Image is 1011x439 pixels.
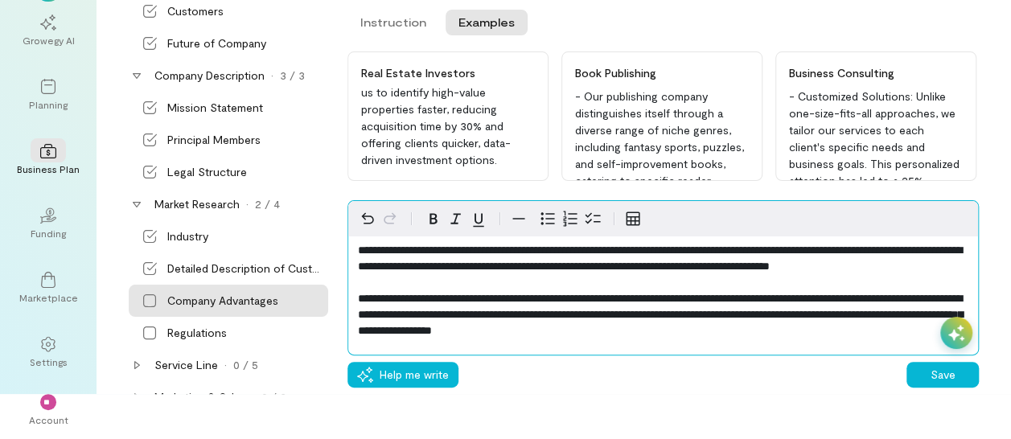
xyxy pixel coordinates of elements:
[380,367,449,383] span: Help me write
[789,65,976,81] div: Business Consulting
[30,355,68,368] div: Settings
[167,261,325,277] div: Detailed Description of Customers
[29,98,68,111] div: Planning
[348,232,978,355] div: editable markdown
[19,195,77,252] a: Funding
[19,323,77,381] a: Settings
[445,207,467,230] button: Italic
[154,357,218,373] div: Service Line
[356,207,379,230] button: Undo Ctrl+Z
[536,207,604,230] div: toggle group
[347,10,439,35] button: Instruction
[167,164,247,180] div: Legal Structure
[559,207,582,230] button: Numbered list
[167,35,266,51] div: Future of Company
[253,389,255,405] div: ·
[23,34,75,47] div: Growegy AI
[19,66,77,124] a: Planning
[347,362,458,388] button: Help me write
[246,196,249,212] div: ·
[224,357,227,373] div: ·
[233,357,258,373] div: 0 / 5
[154,68,265,84] div: Company Description
[31,227,66,240] div: Funding
[167,228,208,244] div: Industry
[167,325,227,341] div: Regulations
[271,68,273,84] div: ·
[280,68,305,84] div: 3 / 3
[536,207,559,230] button: Bulleted list
[467,207,490,230] button: Underline
[17,162,80,175] div: Business Plan
[422,207,445,230] button: Bold
[19,130,77,188] a: Business Plan
[29,413,68,426] div: Account
[361,88,548,180] div: Our firm offers unmatched local expertise, focusing on areas with high growth potential. Unlike l...
[19,259,77,317] a: Marketplace
[789,88,976,180] div: - Customized Solutions: Unlike one-size-fits-all approaches, we tailor our services to each clien...
[167,293,278,309] div: Company Advantages
[582,207,604,230] button: Check list
[261,389,286,405] div: 0 / 3
[906,362,979,388] button: Save
[361,65,548,81] div: Real Estate Investors
[154,389,246,405] div: Marketing & Sales
[19,2,77,59] a: Growegy AI
[167,3,224,19] div: Customers
[575,65,762,81] div: Book Publishing
[154,196,240,212] div: Market Research
[19,291,78,304] div: Marketplace
[575,88,762,180] div: - Our publishing company distinguishes itself through a diverse range of niche genres, including ...
[167,100,263,116] div: Mission Statement
[255,196,280,212] div: 2 / 4
[446,10,528,35] button: Examples
[167,132,261,148] div: Principal Members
